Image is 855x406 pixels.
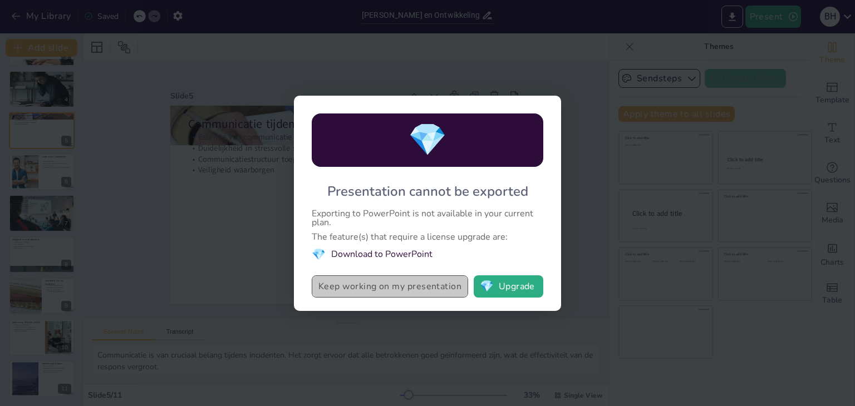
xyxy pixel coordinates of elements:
[474,275,543,298] button: diamondUpgrade
[312,247,543,262] li: Download to PowerPoint
[312,275,468,298] button: Keep working on my presentation
[312,247,326,262] span: diamond
[327,182,528,200] div: Presentation cannot be exported
[312,232,543,241] div: The feature(s) that require a license upgrade are:
[480,281,494,292] span: diamond
[312,209,543,227] div: Exporting to PowerPoint is not available in your current plan.
[408,118,447,161] span: diamond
